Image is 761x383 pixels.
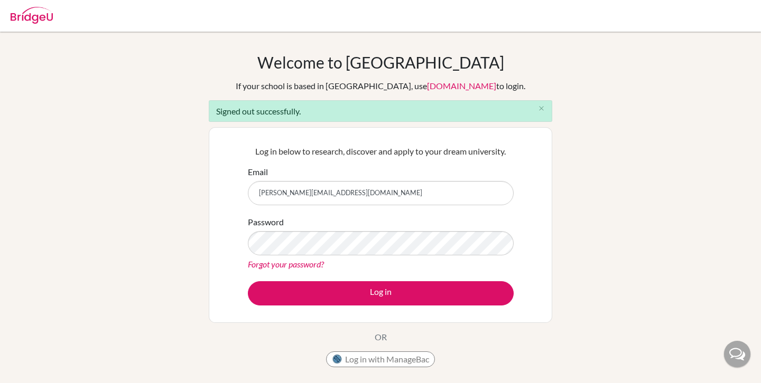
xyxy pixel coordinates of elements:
[248,281,514,305] button: Log in
[248,166,268,178] label: Email
[531,101,552,117] button: Close
[248,145,514,158] p: Log in below to research, discover and apply to your dream university.
[326,351,435,367] button: Log in with ManageBac
[257,53,504,72] h1: Welcome to [GEOGRAPHIC_DATA]
[248,259,324,269] a: Forgot your password?
[11,7,53,24] img: Bridge-U
[236,80,525,92] div: If your school is based in [GEOGRAPHIC_DATA], use to login.
[209,100,552,122] div: Signed out successfully.
[537,104,545,112] i: close
[248,216,284,228] label: Password
[375,331,387,343] p: OR
[427,81,496,91] a: [DOMAIN_NAME]
[24,7,46,17] span: Help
